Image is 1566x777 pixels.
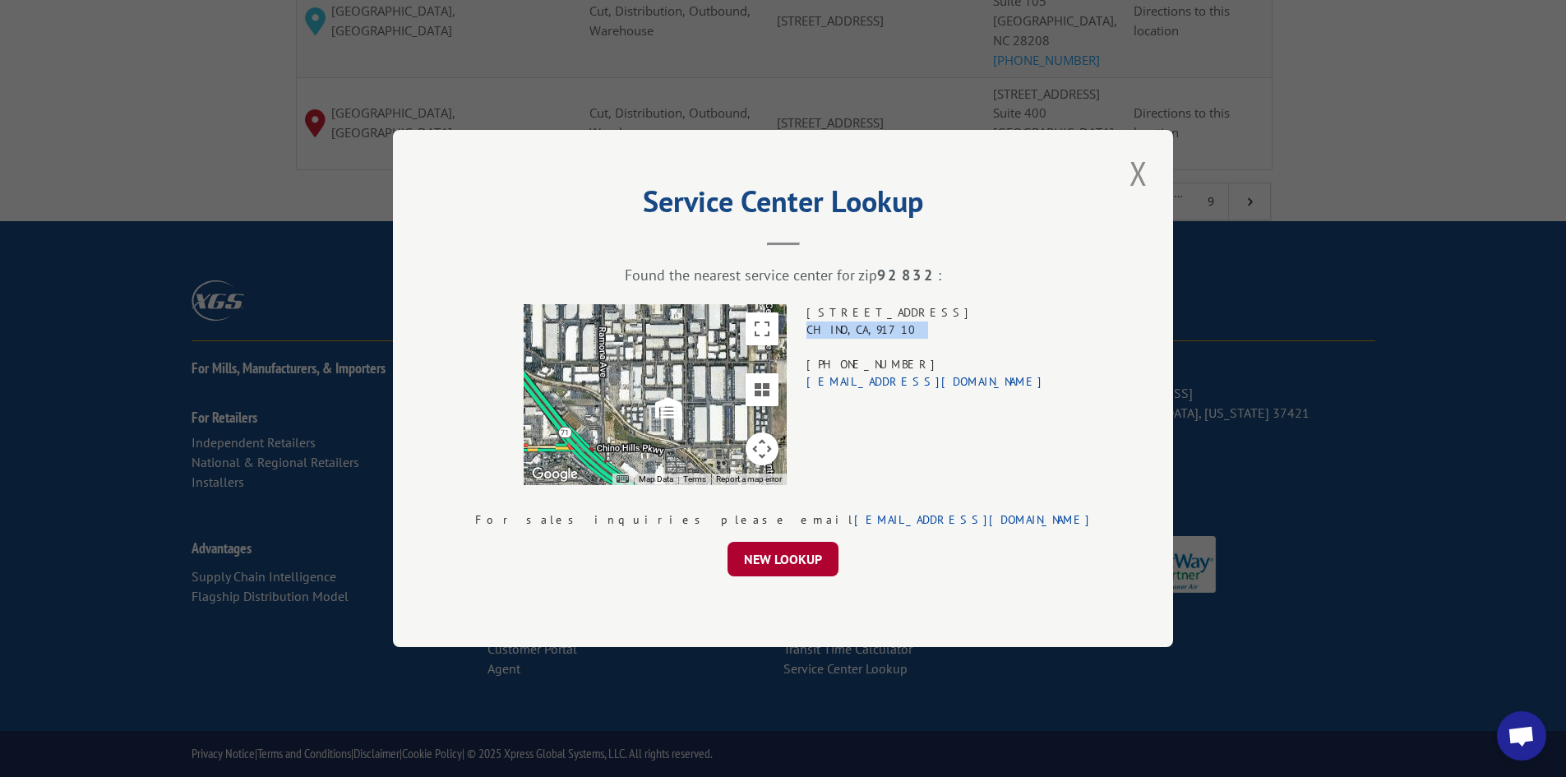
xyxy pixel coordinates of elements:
h2: Service Center Lookup [475,190,1091,221]
div: [STREET_ADDRESS] CHINO , CA , 91710 [PHONE_NUMBER] [806,304,1043,485]
a: Terms [683,474,706,483]
img: Google [528,464,582,485]
a: Open chat [1497,711,1546,761]
button: NEW LOOKUP [728,542,838,576]
button: Tilt map [746,373,778,406]
img: svg%3E [654,395,681,421]
a: Report a map error [716,474,782,483]
a: [EMAIL_ADDRESS][DOMAIN_NAME] [806,374,1043,389]
a: [EMAIL_ADDRESS][DOMAIN_NAME] [854,512,1091,527]
div: Found the nearest service center for zip : [475,266,1091,284]
button: Keyboard shortcuts [617,474,628,485]
button: Toggle fullscreen view [746,312,778,345]
button: Map camera controls [746,432,778,465]
div: For sales inquiries please email [475,511,1091,529]
strong: 92832 [877,266,938,284]
button: Close modal [1125,150,1153,196]
a: Open this area in Google Maps (opens a new window) [528,464,582,485]
button: Map Data [639,474,673,485]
